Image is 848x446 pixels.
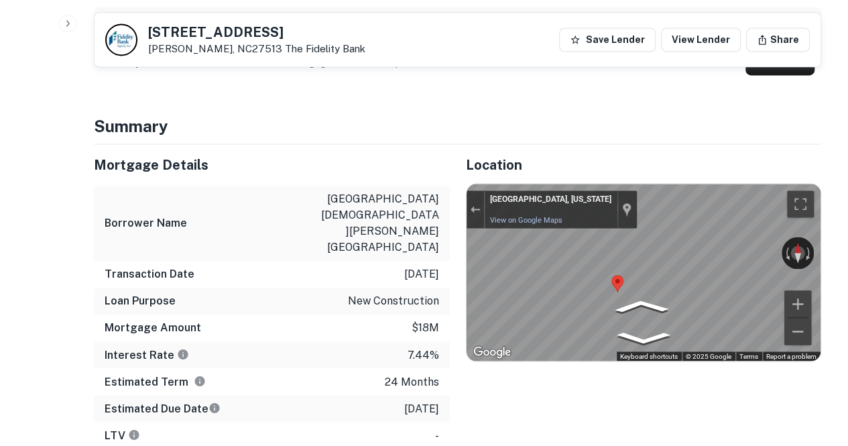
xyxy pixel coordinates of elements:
svg: Estimate is based on a standard schedule for this type of loan. [208,402,221,414]
button: Exit the Street View [467,201,484,219]
h6: Estimated Due Date [105,400,221,416]
h6: Interest Rate [105,347,189,363]
th: Source [282,7,389,44]
svg: LTVs displayed on the website are for informational purposes only and may be reported incorrectly... [128,429,140,441]
h6: Borrower Name [105,215,187,231]
a: Open this area in Google Maps (opens a new window) [470,343,514,361]
p: 24 months [385,374,439,390]
span: © 2025 Google [686,352,731,359]
img: Google [470,343,514,361]
a: View Lender [661,27,741,52]
h5: Location [466,155,822,175]
h4: Summary [94,114,821,138]
button: Save Lender [559,27,656,52]
button: Reset the view [791,237,804,269]
p: [DATE] [404,400,439,416]
p: 7.44% [408,347,439,363]
button: Keyboard shortcuts [620,351,678,361]
iframe: Chat Widget [781,339,848,403]
path: Go South [603,328,684,347]
div: [GEOGRAPHIC_DATA], [US_STATE] [490,194,611,205]
h5: Mortgage Details [94,155,450,175]
p: $18m [412,320,439,336]
th: Type [389,7,739,44]
a: Report a problem [766,352,816,359]
path: Go North [599,296,683,317]
th: Name [94,7,282,44]
p: new construction [348,293,439,309]
h6: Loan Purpose [105,293,176,309]
h6: LTV [105,427,140,443]
a: Show location on map [622,202,631,217]
div: Street View [467,184,821,361]
div: scrollable content [94,7,821,82]
button: Rotate clockwise [804,237,814,269]
button: Zoom out [784,318,811,345]
button: Share [746,27,810,52]
a: Terms (opens in new tab) [739,352,758,359]
h6: Estimated Term [105,374,206,390]
p: - [435,427,439,443]
svg: Term is based on a standard schedule for this type of loan. [194,375,206,387]
p: [DATE] [404,266,439,282]
h6: Transaction Date [105,266,194,282]
a: The Fidelity Bank [285,43,365,54]
button: Toggle fullscreen view [787,190,814,217]
svg: The interest rates displayed on the website are for informational purposes only and may be report... [177,348,189,360]
a: View on Google Maps [490,216,562,225]
h6: Mortgage Amount [105,320,201,336]
button: Rotate counterclockwise [782,237,791,269]
div: Map [467,184,821,361]
h5: [STREET_ADDRESS] [148,25,365,39]
p: [GEOGRAPHIC_DATA][DEMOGRAPHIC_DATA][PERSON_NAME][GEOGRAPHIC_DATA] [318,191,439,256]
p: [PERSON_NAME], NC27513 [148,43,365,55]
button: Zoom in [784,290,811,317]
